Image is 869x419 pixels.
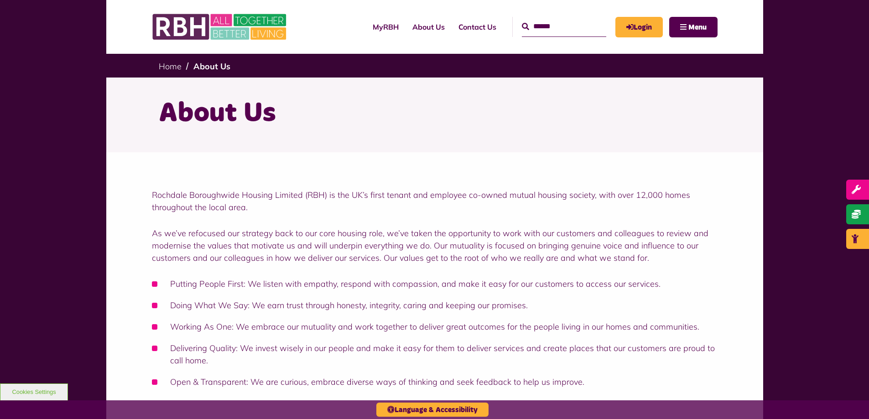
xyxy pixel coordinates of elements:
[152,376,718,388] li: Open & Transparent: We are curious, embrace diverse ways of thinking and seek feedback to help us...
[152,299,718,311] li: Doing What We Say: We earn trust through honesty, integrity, caring and keeping our promises.
[152,9,289,45] img: RBH
[406,15,452,39] a: About Us
[152,342,718,367] li: Delivering Quality: We invest wisely in our people and make it easy for them to deliver services ...
[152,278,718,290] li: Putting People First: We listen with empathy, respond with compassion, and make it easy for our c...
[828,378,869,419] iframe: Netcall Web Assistant for live chat
[159,96,711,131] h1: About Us
[193,61,230,72] a: About Us
[152,227,718,264] p: As we’ve refocused our strategy back to our core housing role, we’ve taken the opportunity to wor...
[669,17,718,37] button: Navigation
[688,24,707,31] span: Menu
[152,189,718,213] p: Rochdale Boroughwide Housing Limited (RBH) is the UK’s first tenant and employee co-owned mutual ...
[159,61,182,72] a: Home
[366,15,406,39] a: MyRBH
[152,321,718,333] li: Working As One: We embrace our mutuality and work together to deliver great outcomes for the peop...
[452,15,503,39] a: Contact Us
[376,403,489,417] button: Language & Accessibility
[615,17,663,37] a: MyRBH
